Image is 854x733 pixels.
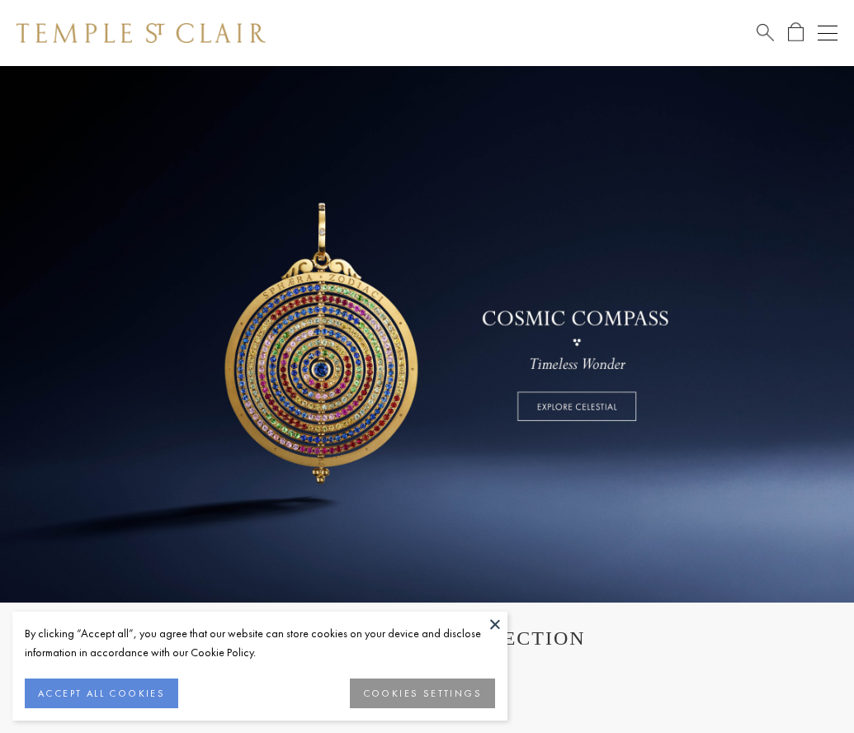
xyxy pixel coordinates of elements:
div: By clicking “Accept all”, you agree that our website can store cookies on your device and disclos... [25,624,495,662]
button: COOKIES SETTINGS [350,679,495,708]
img: Temple St. Clair [17,23,266,43]
a: Open Shopping Bag [788,22,804,43]
button: Open navigation [818,23,837,43]
button: ACCEPT ALL COOKIES [25,679,178,708]
a: Search [757,22,774,43]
